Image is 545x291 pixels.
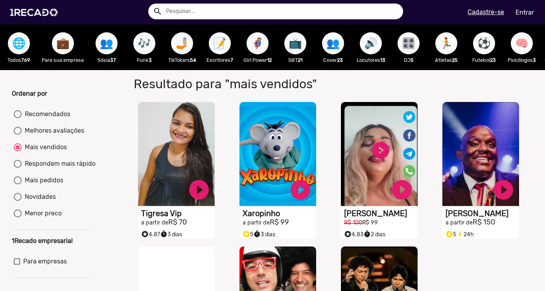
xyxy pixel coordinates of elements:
[100,32,113,54] span: 👥
[138,32,151,54] span: 🎶
[12,90,47,97] b: Ordenar por
[160,231,182,238] span: 3 dias
[133,32,155,54] button: 🎶
[298,57,302,63] b: 21
[138,102,215,206] video: S1RECADO vídeos dedicados para fãs e empresas
[141,230,149,238] small: stars
[363,230,371,238] small: timer
[253,231,275,238] span: 3 dias
[12,32,26,54] span: 🌐
[402,32,415,54] span: 🎛️
[446,209,519,218] h1: [PERSON_NAME]
[247,32,269,54] button: 🦸‍♀️
[141,231,160,238] span: 4.87
[435,32,457,54] button: 🏃
[492,178,515,202] a: play_circle_filled
[507,56,537,64] p: Psicólogos
[160,230,168,238] small: timer
[253,228,261,238] i: timer
[160,228,168,238] i: timer
[42,56,84,64] p: Para sua empresa
[456,228,464,238] i: bolt
[243,230,250,238] small: stars
[510,6,539,19] a: Entrar
[141,219,168,226] small: a partir de
[52,32,74,54] button: 💼
[160,4,403,19] input: Pesquisar...
[22,109,70,119] div: Recomendados
[289,32,302,54] span: 📺
[8,32,30,54] button: 🌐
[515,32,528,54] span: 🧠
[141,218,215,227] h2: R$ 70
[171,32,193,54] button: 🤳🏼
[22,192,56,202] div: Novidades
[243,228,250,238] i: Selo super talento
[205,56,235,64] p: Escritores
[337,57,343,63] b: 23
[318,56,348,64] p: Cover
[490,57,496,63] b: 23
[141,209,215,218] h1: Tigresa Vip
[473,32,495,54] button: ⚽
[187,178,211,202] a: play_circle_filled
[477,32,491,54] span: ⚽
[243,219,270,226] small: a partir de
[356,56,386,64] p: Locutores
[253,230,261,238] small: timer
[362,219,378,226] small: R$ 99
[209,32,231,54] button: 📝
[456,230,464,238] small: bolt
[380,57,385,63] b: 13
[280,56,310,64] p: SBT
[446,219,473,226] small: a partir de
[452,57,458,63] b: 25
[446,218,519,227] h2: R$ 150
[243,231,253,238] span: 5
[128,76,394,91] h1: Resultado para "mais vendidos"
[344,209,418,218] h1: [PERSON_NAME]
[322,32,344,54] button: 👥
[431,56,461,64] p: Atletas
[468,8,504,16] u: Cadastre-se
[446,231,456,238] span: 5
[175,32,189,54] span: 🤳🏼
[469,56,499,64] p: Futebol
[213,32,226,54] span: 📝
[23,257,67,266] span: Para empresas
[251,32,264,54] span: 🦸‍♀️
[110,57,116,63] b: 37
[153,7,162,16] mat-icon: Example home icon
[442,102,519,206] video: S1RECADO vídeos dedicados para fãs e empresas
[446,228,453,238] i: Selo super talento
[190,57,196,63] b: 54
[243,56,272,64] p: Girl Power
[22,143,67,152] div: Mais vendidos
[56,32,70,54] span: 💼
[21,57,30,63] b: 769
[96,32,118,54] button: 👥
[22,126,84,135] div: Melhores avaliações
[284,32,306,54] button: 📺
[344,228,352,238] i: Selo super talento
[243,209,316,218] h1: Xaropinho
[22,159,96,169] div: Respondem mais rápido
[363,228,371,238] i: timer
[341,102,418,206] video: S1RECADO vídeos dedicados para fãs e empresas
[511,32,533,54] button: 🧠
[22,209,62,218] div: Menor preco
[446,230,453,238] small: stars
[239,102,316,206] video: S1RECADO vídeos dedicados para fãs e empresas
[533,57,536,63] b: 3
[360,32,382,54] button: 🔊
[12,237,73,245] b: 1Recado empresarial
[150,4,164,18] button: Example home icon
[267,57,272,63] b: 12
[4,56,34,64] p: Todos
[344,219,362,226] small: R$ 100
[344,231,363,238] span: 4.83
[92,56,122,64] p: Sósia
[141,228,149,238] i: Selo super talento
[167,56,197,64] p: TikTokers
[363,231,385,238] span: 2 dias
